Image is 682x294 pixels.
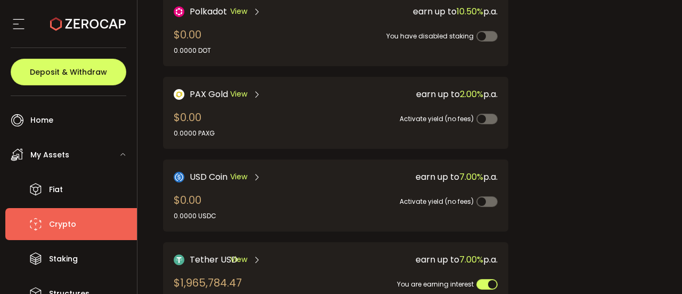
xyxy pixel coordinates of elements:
span: 10.50% [457,5,483,18]
span: View [230,89,247,100]
img: USD Coin [174,172,184,182]
span: You are earning interest [397,280,474,289]
span: PAX Gold [190,88,228,101]
span: USD Coin [190,170,228,184]
span: View [230,171,247,182]
span: Deposit & Withdraw [30,68,107,76]
span: Activate yield (no fees) [400,197,474,206]
span: Staking [49,251,78,267]
span: Fiat [49,182,63,197]
span: Activate yield (no fees) [400,114,474,123]
div: earn up to p.a. [340,5,498,18]
button: Deposit & Withdraw [11,59,126,85]
div: earn up to p.a. [340,170,498,184]
span: Polkadot [190,5,227,18]
span: You have disabled staking [386,31,474,41]
span: View [230,6,247,17]
span: My Assets [30,147,69,163]
span: 2.00% [460,88,483,100]
span: Home [30,113,53,128]
img: DOT [174,6,184,17]
div: 0.0000 DOT [174,46,211,55]
img: Tether USD [174,255,184,265]
div: $0.00 [174,27,211,55]
div: $0.00 [174,109,215,138]
span: View [230,254,247,265]
img: PAX Gold [174,89,184,100]
div: earn up to p.a. [340,88,498,101]
div: 0.0000 PAXG [174,129,215,138]
iframe: Chat Widget [629,243,682,294]
span: 7.00% [459,253,483,266]
span: 7.00% [459,171,483,183]
div: 0.0000 USDC [174,211,216,221]
span: Crypto [49,217,76,232]
span: Tether USD [190,253,238,266]
div: $0.00 [174,192,216,221]
div: earn up to p.a. [340,253,498,266]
